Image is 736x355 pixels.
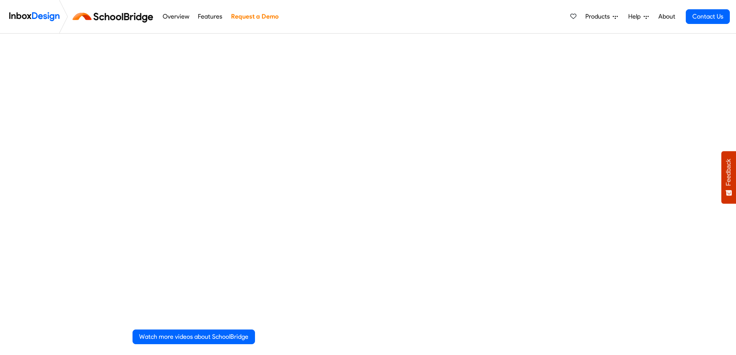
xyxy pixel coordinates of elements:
[628,12,644,21] span: Help
[133,330,255,344] a: Watch more videos about SchoolBridge
[160,9,191,24] a: Overview
[725,159,732,186] span: Feedback
[585,12,613,21] span: Products
[686,9,730,24] a: Contact Us
[229,9,280,24] a: Request a Demo
[71,7,158,26] img: schoolbridge logo
[196,9,224,24] a: Features
[582,9,621,24] a: Products
[721,151,736,204] button: Feedback - Show survey
[625,9,652,24] a: Help
[656,9,677,24] a: About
